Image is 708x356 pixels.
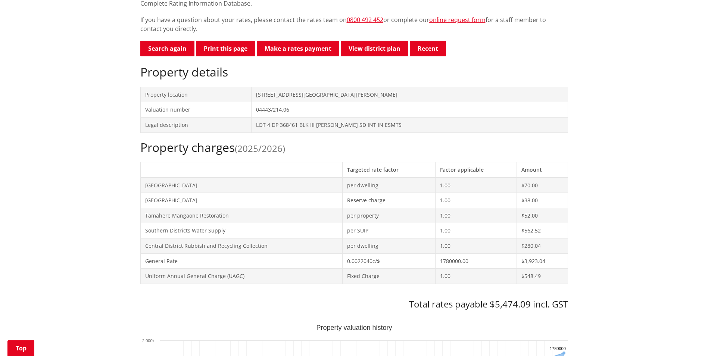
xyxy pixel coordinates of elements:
td: [GEOGRAPHIC_DATA] [140,193,342,208]
td: Property location [140,87,252,102]
td: 1.00 [436,178,517,193]
a: View district plan [341,41,408,56]
td: Southern Districts Water Supply [140,223,342,238]
text: 2 000k [142,338,155,343]
td: Tamahere Mangaone Restoration [140,208,342,223]
td: 04443/214.06 [252,102,568,118]
th: Amount [517,162,568,177]
td: Fixed Charge [342,269,436,284]
button: Recent [410,41,446,56]
td: Legal description [140,117,252,132]
td: per property [342,208,436,223]
h2: Property charges [140,140,568,154]
a: Top [7,340,34,356]
td: $562.52 [517,223,568,238]
a: online request form [429,16,486,24]
td: [STREET_ADDRESS][GEOGRAPHIC_DATA][PERSON_NAME] [252,87,568,102]
h2: Property details [140,65,568,79]
a: 0800 492 452 [347,16,383,24]
td: Uniform Annual General Charge (UAGC) [140,269,342,284]
td: per dwelling [342,238,436,253]
td: $70.00 [517,178,568,193]
td: Valuation number [140,102,252,118]
button: Print this page [196,41,255,56]
td: $52.00 [517,208,568,223]
td: General Rate [140,253,342,269]
td: per dwelling [342,178,436,193]
td: 1780000.00 [436,253,517,269]
a: Search again [140,41,194,56]
td: $38.00 [517,193,568,208]
td: 1.00 [436,208,517,223]
text: 1780000 [550,346,566,351]
td: Reserve charge [342,193,436,208]
text: Property valuation history [316,324,392,331]
td: 0.0022040c/$ [342,253,436,269]
td: [GEOGRAPHIC_DATA] [140,178,342,193]
th: Targeted rate factor [342,162,436,177]
td: 1.00 [436,223,517,238]
td: per SUIP [342,223,436,238]
td: LOT 4 DP 368461 BLK III [PERSON_NAME] SD INT IN ESMTS [252,117,568,132]
th: Factor applicable [436,162,517,177]
p: If you have a question about your rates, please contact the rates team on or complete our for a s... [140,15,568,33]
iframe: Messenger Launcher [674,325,701,352]
td: $280.04 [517,238,568,253]
td: 1.00 [436,193,517,208]
td: 1.00 [436,269,517,284]
h3: Total rates payable $5,474.09 incl. GST [140,299,568,310]
a: Make a rates payment [257,41,339,56]
td: $548.49 [517,269,568,284]
td: 1.00 [436,238,517,253]
path: Sunday, Jun 30, 12:00, 1,780,000. Capital Value. [562,352,565,355]
span: (2025/2026) [235,142,285,154]
td: Central District Rubbish and Recycling Collection [140,238,342,253]
td: $3,923.04 [517,253,568,269]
